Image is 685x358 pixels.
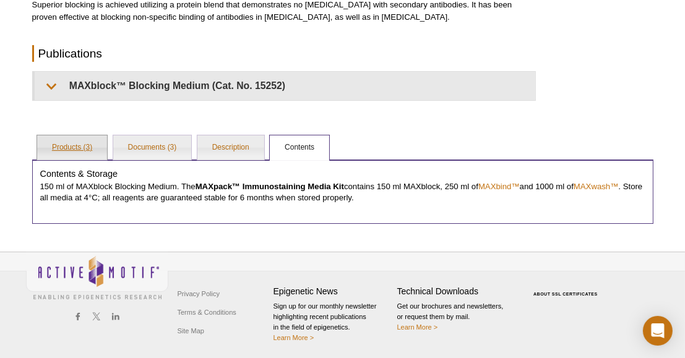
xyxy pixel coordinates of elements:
p: 150 ml of MAXblock Blocking Medium. The contains 150 ml MAXblock, 250 ml of and 1000 ml of . Stor... [40,181,645,203]
a: Terms & Conditions [174,303,239,322]
a: Documents (3) [113,135,192,160]
a: Privacy Policy [174,284,223,303]
p: Get our brochures and newsletters, or request them by mail. [397,301,515,333]
summary: MAXblock™ Blocking Medium (Cat. No. 15252) [35,72,535,100]
a: Learn More > [274,334,314,341]
p: Sign up for our monthly newsletter highlighting recent publications in the field of epigenetics. [274,301,391,343]
h2: Publications [32,45,536,62]
a: Learn More > [397,323,438,331]
h4: Epigenetic News [274,286,391,297]
b: MAXpack™ Immunostaining Media Kit [196,182,344,191]
h4: Technical Downloads [397,286,515,297]
a: Contents [270,135,329,160]
a: Site Map [174,322,207,340]
table: Click to Verify - This site chose Symantec SSL for secure e-commerce and confidential communicati... [521,274,614,301]
a: Products (3) [37,135,107,160]
a: MAXwash™ [574,182,619,191]
h4: Contents & Storage [40,168,645,179]
img: Active Motif, [26,252,168,302]
a: Description [197,135,264,160]
a: ABOUT SSL CERTIFICATES [533,292,598,296]
a: MAXbind™ [478,182,520,191]
div: Open Intercom Messenger [643,316,673,346]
